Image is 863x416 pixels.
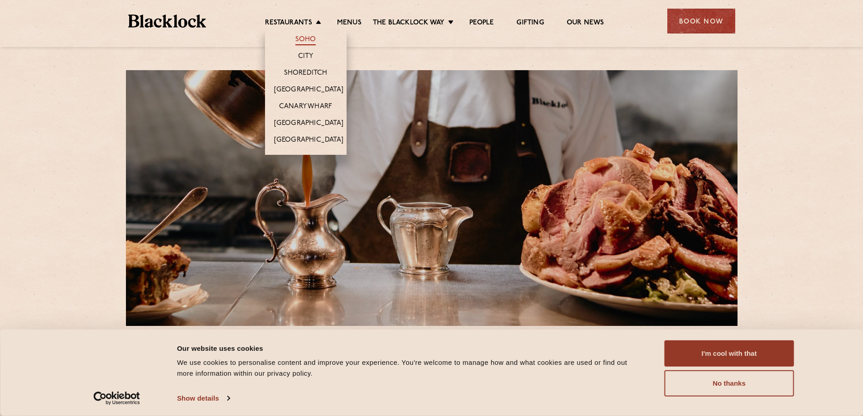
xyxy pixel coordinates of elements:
[177,343,644,354] div: Our website uses cookies
[298,52,313,62] a: City
[667,9,735,33] div: Book Now
[177,392,230,405] a: Show details
[265,19,312,29] a: Restaurants
[284,69,328,79] a: Shoreditch
[469,19,494,29] a: People
[665,340,794,367] button: I'm cool with that
[665,370,794,397] button: No thanks
[274,86,343,96] a: [GEOGRAPHIC_DATA]
[279,102,332,112] a: Canary Wharf
[295,35,316,45] a: Soho
[77,392,156,405] a: Usercentrics Cookiebot - opens in a new window
[516,19,544,29] a: Gifting
[274,119,343,129] a: [GEOGRAPHIC_DATA]
[274,136,343,146] a: [GEOGRAPHIC_DATA]
[128,14,207,28] img: BL_Textured_Logo-footer-cropped.svg
[177,357,644,379] div: We use cookies to personalise content and improve your experience. You're welcome to manage how a...
[567,19,604,29] a: Our News
[373,19,444,29] a: The Blacklock Way
[337,19,362,29] a: Menus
